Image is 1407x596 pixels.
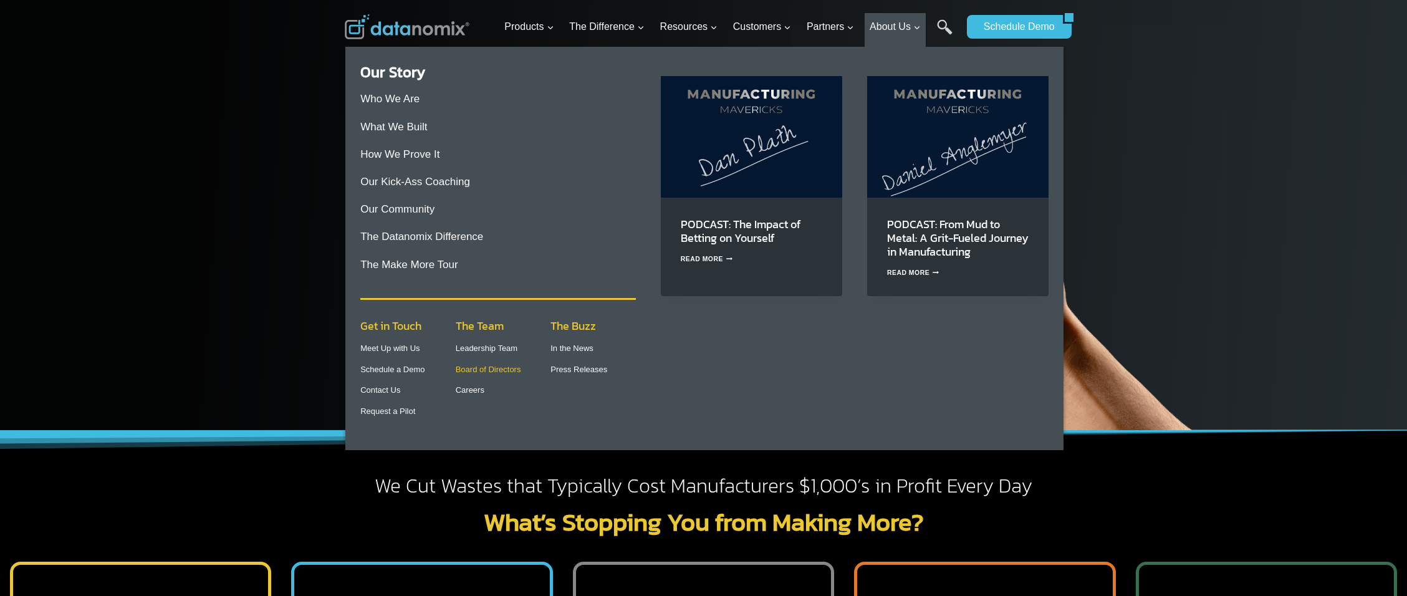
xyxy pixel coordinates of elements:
a: Read More [887,269,939,276]
a: Search [937,19,953,47]
span: Partners [807,19,854,35]
a: Our Kick-Ass Coaching [360,176,470,188]
a: Leadership Team [456,344,518,353]
span: The Difference [569,19,645,35]
span: The Buzz [550,317,596,334]
img: Datanomix [345,14,469,39]
a: Our Community [360,203,435,215]
a: PODCAST: From Mud to Metal: A Grit-Fueled Journey in Manufacturing [887,216,1029,260]
h2: What’s Stopping You from Making More? [345,509,1063,534]
nav: Primary Navigation [499,7,961,47]
a: Our Story [360,61,425,83]
a: Privacy Policy [170,278,210,287]
span: Last Name [281,1,320,12]
span: The Team [456,317,504,334]
a: Board of Directors [456,365,521,374]
a: The Datanomix Difference [360,231,483,243]
a: Who We Are [360,93,420,105]
span: Products [504,19,554,35]
span: Resources [660,19,718,35]
span: State/Region [281,154,329,165]
a: What We Built [360,121,427,133]
a: In the News [550,344,593,353]
span: Phone number [281,52,337,63]
a: The Make More Tour [360,259,458,271]
a: How We Prove It [360,148,439,160]
a: Contact Us [360,385,400,395]
a: Schedule a Demo [360,365,425,374]
span: Customers [733,19,791,35]
a: Press Releases [550,365,607,374]
img: Daniel Anglemyer’s journey from hog barns to shop leadership shows how grit, culture, and tech ca... [867,76,1049,197]
a: PODCAST: The Impact of Betting on Yourself [681,216,800,246]
span: About Us [870,19,921,35]
a: Request a Pilot [360,406,415,416]
h2: We Cut Wastes that Typically Cost Manufacturers $1,000’s in Profit Every Day [345,473,1063,499]
a: Meet Up with Us [360,344,420,353]
a: Terms [140,278,158,287]
span: Get in Touch [360,317,421,334]
a: Schedule Demo [967,15,1063,39]
img: Dan Plath on Manufacturing Mavericks [661,76,842,197]
a: Read More [681,256,733,262]
a: Careers [456,385,484,395]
